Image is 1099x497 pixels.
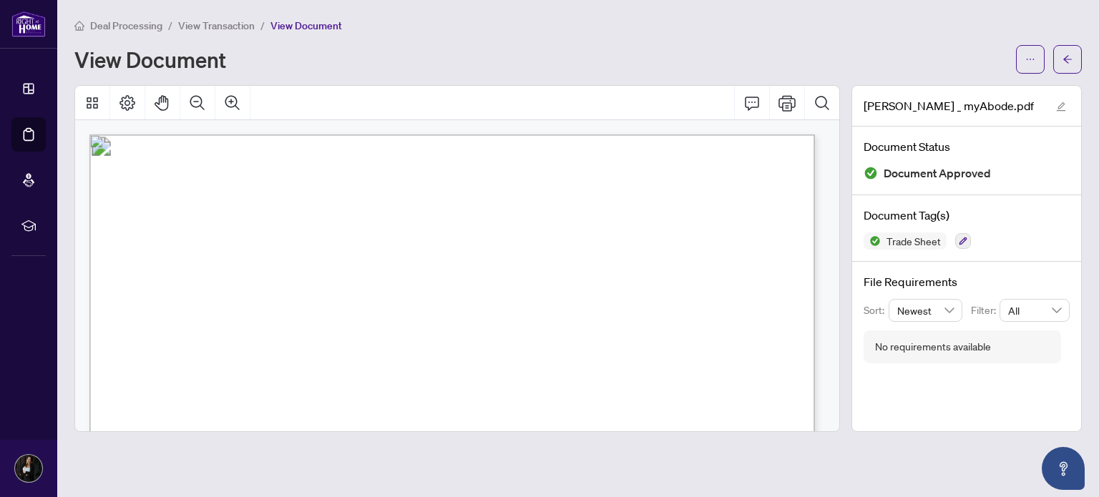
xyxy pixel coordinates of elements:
span: All [1008,300,1061,321]
h4: Document Tag(s) [864,207,1070,224]
span: edit [1056,102,1066,112]
span: ellipsis [1025,54,1035,64]
img: Status Icon [864,232,881,250]
h4: Document Status [864,138,1070,155]
p: Filter: [971,302,1000,318]
span: Document Approved [884,164,991,183]
button: Open asap [1042,447,1085,490]
div: No requirements available [875,339,991,355]
li: / [260,17,265,34]
li: / [168,17,172,34]
h4: File Requirements [864,273,1070,290]
span: home [74,21,84,31]
img: Profile Icon [15,455,42,482]
span: View Document [270,19,342,32]
h1: View Document [74,48,226,71]
span: arrow-left [1063,54,1073,64]
span: Deal Processing [90,19,162,32]
span: Newest [897,300,954,321]
img: Document Status [864,166,878,180]
img: logo [11,11,46,37]
span: [PERSON_NAME] _ myAbode.pdf [864,97,1034,114]
p: Sort: [864,302,889,318]
span: Trade Sheet [881,236,947,246]
span: View Transaction [178,19,255,32]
